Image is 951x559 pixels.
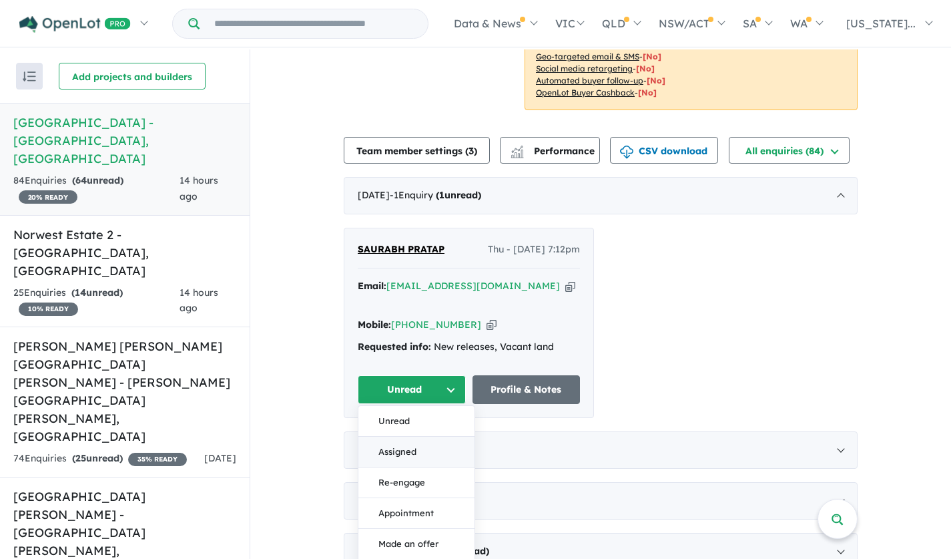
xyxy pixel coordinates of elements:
button: Assigned [358,437,474,468]
u: Geo-targeted email & SMS [536,51,639,61]
span: [No] [643,51,661,61]
div: 84 Enquir ies [13,173,180,205]
u: Automated buyer follow-up [536,75,643,85]
span: 25 [75,452,86,464]
button: Unread [358,406,474,437]
button: Copy [487,318,497,332]
span: SAURABH PRATAP [358,243,444,255]
img: sort.svg [23,71,36,81]
input: Try estate name, suburb, builder or developer [202,9,425,38]
u: OpenLot Buyer Cashback [536,87,635,98]
button: Performance [500,137,600,164]
strong: ( unread) [71,287,123,299]
a: [PHONE_NUMBER] [391,319,481,331]
button: Add projects and builders [59,63,206,89]
span: 3 [468,145,474,157]
span: 14 [75,287,86,299]
span: 35 % READY [128,453,187,466]
span: [No] [647,75,665,85]
strong: Email: [358,280,386,292]
img: line-chart.svg [511,146,523,153]
button: Unread [358,375,466,404]
div: 74 Enquir ies [13,451,187,467]
span: 20 % READY [19,190,77,204]
h5: [PERSON_NAME] [PERSON_NAME][GEOGRAPHIC_DATA][PERSON_NAME] - [PERSON_NAME][GEOGRAPHIC_DATA][PERSON... [13,337,236,445]
div: [DATE] [344,177,858,214]
u: Social media retargeting [536,63,633,73]
span: [DATE] [204,452,236,464]
span: [No] [638,87,657,98]
button: Copy [565,279,575,293]
button: Re-engage [358,468,474,498]
button: CSV download [610,137,718,164]
span: Performance [513,145,595,157]
strong: Requested info: [358,341,431,353]
span: 10 % READY [19,303,78,316]
span: Thu - [DATE] 7:12pm [488,242,580,258]
span: [No] [636,63,655,73]
span: 64 [75,174,87,186]
div: [DATE] [344,482,858,520]
span: 14 hours ago [180,287,218,315]
strong: ( unread) [72,452,123,464]
img: bar-chart.svg [511,150,524,158]
h5: [GEOGRAPHIC_DATA] - [GEOGRAPHIC_DATA] , [GEOGRAPHIC_DATA] [13,114,236,168]
button: All enquiries (84) [729,137,850,164]
span: - 1 Enquir y [390,189,481,201]
div: New releases, Vacant land [358,339,580,355]
a: [EMAIL_ADDRESS][DOMAIN_NAME] [386,280,560,292]
button: Appointment [358,498,474,529]
a: Profile & Notes [472,375,581,404]
div: [DATE] [344,431,858,469]
span: 14 hours ago [180,174,218,202]
span: 1 [439,189,444,201]
button: Team member settings (3) [344,137,490,164]
img: download icon [620,146,633,159]
h5: Norwest Estate 2 - [GEOGRAPHIC_DATA] , [GEOGRAPHIC_DATA] [13,226,236,280]
strong: ( unread) [436,189,481,201]
a: SAURABH PRATAP [358,242,444,258]
div: 25 Enquir ies [13,285,180,317]
strong: Mobile: [358,319,391,331]
img: Openlot PRO Logo White [19,16,131,33]
span: [US_STATE]... [846,17,916,30]
strong: ( unread) [72,174,123,186]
